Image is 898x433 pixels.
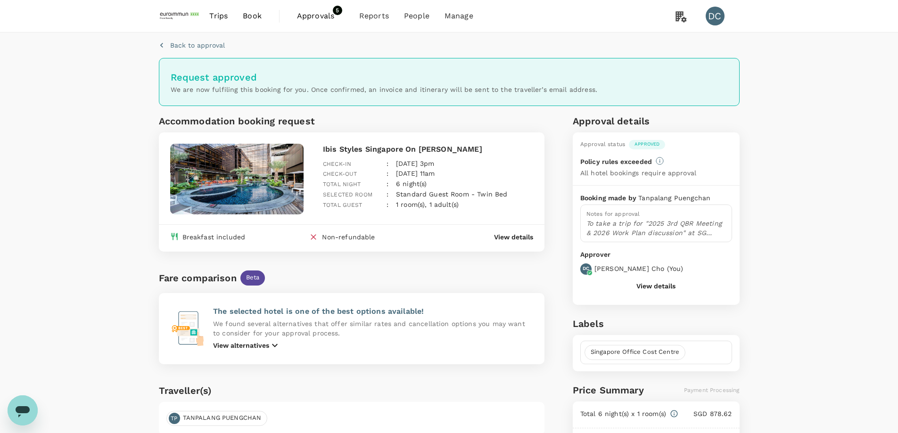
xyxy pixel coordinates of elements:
[586,211,640,217] span: Notes for approval
[171,85,728,94] p: We are now fulfiling this booking for you. Once confirmed, an invoice and itinerary will be sent ...
[580,193,638,203] p: Booking made by
[213,340,280,351] button: View alternatives
[297,10,344,22] span: Approvals
[379,151,388,169] div: :
[213,306,533,317] p: The selected hotel is one of the best options available!
[706,7,725,25] div: DC
[573,114,740,129] h6: Approval details
[585,348,685,357] span: Singapore Office Cost Centre
[396,200,459,209] p: 1 room(s), 1 adult(s)
[494,232,533,242] button: View details
[684,387,740,393] span: Payment Processing
[445,10,473,22] span: Manage
[159,383,545,398] h6: Traveller(s)
[379,192,388,210] div: :
[379,161,388,179] div: :
[580,140,625,149] div: Approval status
[159,6,202,26] img: EUROIMMUN (South East Asia) Pte. Ltd.
[359,10,389,22] span: Reports
[323,144,533,155] p: Ibis Styles Singapore On [PERSON_NAME]
[170,41,225,50] p: Back to approval
[396,189,508,199] p: Standard Guest Room - Twin Bed
[323,202,362,208] span: Total guest
[396,159,435,168] p: [DATE] 3pm
[213,319,533,338] p: We found several alternatives that offer similar rates and cancellation options you may want to c...
[243,10,262,22] span: Book
[182,232,246,242] div: Breakfast included
[323,181,361,188] span: Total night
[638,193,710,203] p: Tanpalang Puengchan
[629,141,665,147] span: Approved
[396,179,427,188] p: 6 night(s)
[169,413,180,424] div: TP
[333,6,342,15] span: 5
[171,70,728,85] h6: Request approved
[404,10,429,22] span: People
[177,414,267,423] span: TANPALANG PUENGCHAN
[159,270,237,286] div: Fare comparison
[379,182,388,200] div: :
[379,172,388,189] div: :
[159,114,350,129] h6: Accommodation booking request
[209,10,228,22] span: Trips
[573,316,740,331] h6: Labels
[594,264,683,273] p: [PERSON_NAME] Cho ( You )
[636,282,676,290] button: View details
[580,168,696,178] p: All hotel bookings require approval
[159,41,225,50] button: Back to approval
[8,395,38,425] iframe: Button to launch messaging window
[396,169,435,178] p: [DATE] 11am
[323,161,351,167] span: Check-in
[580,157,652,166] p: Policy rules exceeded
[240,273,265,282] span: Beta
[573,383,644,398] h6: Price Summary
[583,265,589,272] p: DC
[678,409,732,418] p: SGD 878.62
[170,144,304,214] img: hotel
[213,341,269,350] p: View alternatives
[580,409,666,418] p: Total 6 night(s) x 1 room(s)
[323,171,357,177] span: Check-out
[580,250,732,260] p: Approver
[586,219,726,237] p: To take a trip for "2025 3rd QBR Meeting & 2026 Work Plan discussion" at SG office.
[323,191,372,198] span: Selected room
[322,232,375,244] div: Non-refundable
